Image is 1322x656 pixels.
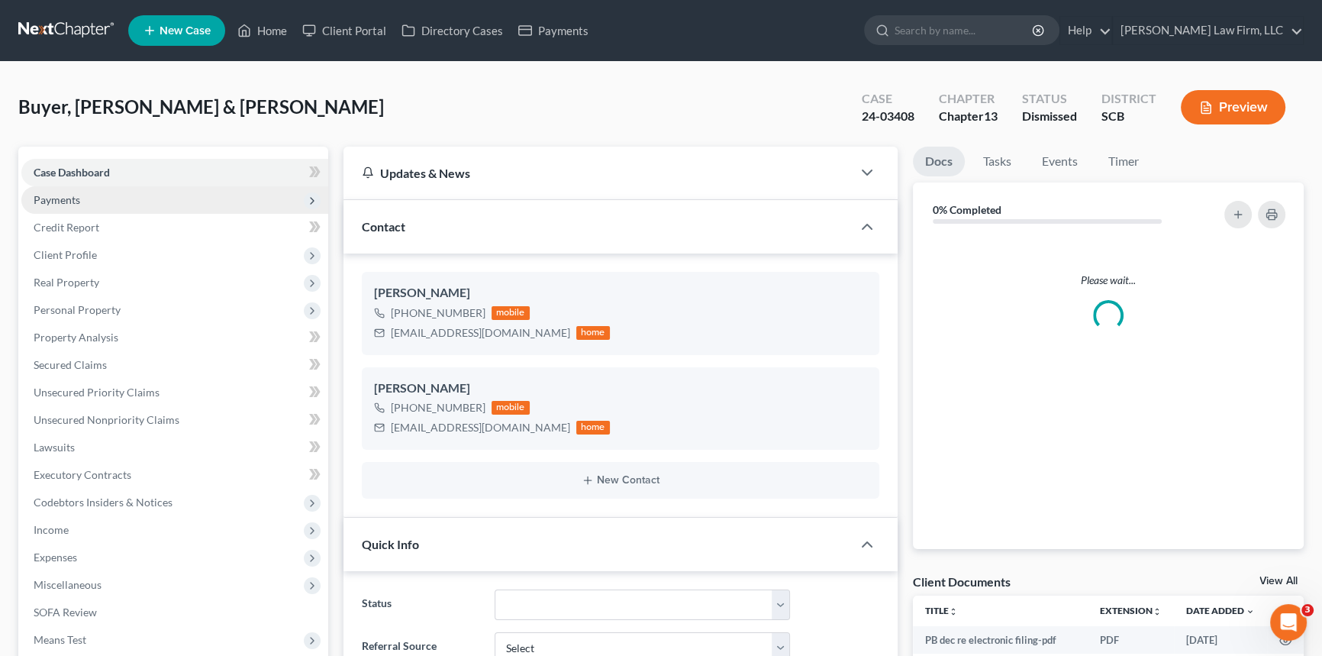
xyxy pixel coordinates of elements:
[1174,626,1267,654] td: [DATE]
[1060,17,1111,44] a: Help
[21,379,328,406] a: Unsecured Priority Claims
[939,90,998,108] div: Chapter
[362,537,419,551] span: Quick Info
[34,303,121,316] span: Personal Property
[34,523,69,536] span: Income
[913,626,1088,654] td: PB dec re electronic filing-pdf
[21,599,328,626] a: SOFA Review
[34,578,102,591] span: Miscellaneous
[391,325,570,341] div: [EMAIL_ADDRESS][DOMAIN_NAME]
[913,147,965,176] a: Docs
[862,90,914,108] div: Case
[34,496,173,509] span: Codebtors Insiders & Notices
[1022,90,1077,108] div: Status
[391,400,485,415] div: [PHONE_NUMBER]
[925,605,958,616] a: Titleunfold_more
[971,147,1024,176] a: Tasks
[391,420,570,435] div: [EMAIL_ADDRESS][DOMAIN_NAME]
[34,441,75,454] span: Lawsuits
[925,273,1292,288] p: Please wait...
[511,17,596,44] a: Payments
[984,108,998,123] span: 13
[1101,108,1156,125] div: SCB
[1153,607,1162,616] i: unfold_more
[34,413,179,426] span: Unsecured Nonpriority Claims
[374,284,867,302] div: [PERSON_NAME]
[34,221,99,234] span: Credit Report
[21,351,328,379] a: Secured Claims
[1270,604,1307,641] iframe: Intercom live chat
[933,203,1001,216] strong: 0% Completed
[34,468,131,481] span: Executory Contracts
[34,166,110,179] span: Case Dashboard
[34,386,160,399] span: Unsecured Priority Claims
[34,358,107,371] span: Secured Claims
[492,401,530,415] div: mobile
[895,16,1034,44] input: Search by name...
[18,95,384,118] span: Buyer, [PERSON_NAME] & [PERSON_NAME]
[21,324,328,351] a: Property Analysis
[1096,147,1151,176] a: Timer
[949,607,958,616] i: unfold_more
[21,159,328,186] a: Case Dashboard
[492,306,530,320] div: mobile
[21,214,328,241] a: Credit Report
[1113,17,1303,44] a: [PERSON_NAME] Law Firm, LLC
[21,434,328,461] a: Lawsuits
[34,633,86,646] span: Means Test
[1100,605,1162,616] a: Extensionunfold_more
[862,108,914,125] div: 24-03408
[576,421,610,435] div: home
[230,17,295,44] a: Home
[21,406,328,434] a: Unsecured Nonpriority Claims
[295,17,394,44] a: Client Portal
[1181,90,1285,124] button: Preview
[1022,108,1077,125] div: Dismissed
[21,461,328,489] a: Executory Contracts
[34,551,77,564] span: Expenses
[1030,147,1090,176] a: Events
[1088,626,1174,654] td: PDF
[374,380,867,398] div: [PERSON_NAME]
[160,25,211,37] span: New Case
[354,590,487,620] label: Status
[939,108,998,125] div: Chapter
[34,331,118,344] span: Property Analysis
[34,193,80,206] span: Payments
[362,219,405,234] span: Contact
[913,574,1011,590] div: Client Documents
[1259,576,1298,587] a: View All
[34,606,97,619] span: SOFA Review
[576,326,610,340] div: home
[394,17,511,44] a: Directory Cases
[1186,605,1255,616] a: Date Added expand_more
[1101,90,1156,108] div: District
[34,276,99,289] span: Real Property
[1246,607,1255,616] i: expand_more
[1301,604,1314,616] span: 3
[391,305,485,321] div: [PHONE_NUMBER]
[34,248,97,261] span: Client Profile
[362,165,834,181] div: Updates & News
[374,474,867,486] button: New Contact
